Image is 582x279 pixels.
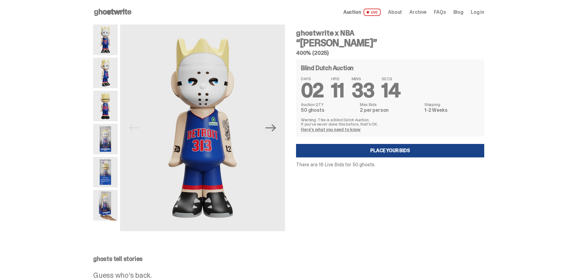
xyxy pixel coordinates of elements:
a: FAQs [434,10,446,15]
img: Eminem_NBA_400_12.png [93,124,118,154]
img: Copy%20of%20Eminem_NBA_400_6.png [93,91,118,121]
span: Auction [343,10,361,15]
a: About [388,10,402,15]
img: Copy%20of%20Eminem_NBA_400_1.png [93,25,118,55]
a: Here's what you need to know [301,127,361,132]
h4: ghostwrite x NBA [296,29,484,37]
img: eminem%20scale.png [93,190,118,221]
p: ghosts tell stories [93,256,484,262]
img: Eminem_NBA_400_13.png [93,157,118,187]
p: There are 16 Live Bids for 50 ghosts. [296,162,484,167]
span: DAYS [301,77,324,81]
h5: 400% (2025) [296,50,484,56]
dd: 2 per person [360,108,421,113]
a: Place your Bids [296,144,484,157]
dt: Shipping [424,102,479,107]
span: 14 [382,78,400,103]
h3: “[PERSON_NAME]” [296,38,484,48]
h4: Blind Dutch Auction [301,65,353,71]
p: Warning: This is a Blind Dutch Auction. If you’ve never done this before, that’s OK. [301,118,479,126]
dt: Auction QTY [301,102,356,107]
a: Auction LIVE [343,9,381,16]
span: 33 [352,78,375,103]
span: 02 [301,78,324,103]
span: 11 [331,78,344,103]
dd: 50 ghosts [301,108,356,113]
a: Archive [409,10,426,15]
span: LIVE [364,9,381,16]
span: HRS [331,77,344,81]
a: Log in [471,10,484,15]
dd: 1-2 Weeks [424,108,479,113]
img: Copy%20of%20Eminem_NBA_400_3.png [93,58,118,88]
a: Blog [453,10,463,15]
button: Next [264,121,278,135]
img: Copy%20of%20Eminem_NBA_400_1.png [120,25,285,231]
span: SECS [382,77,400,81]
dt: Max Bids [360,102,421,107]
span: MINS [352,77,375,81]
